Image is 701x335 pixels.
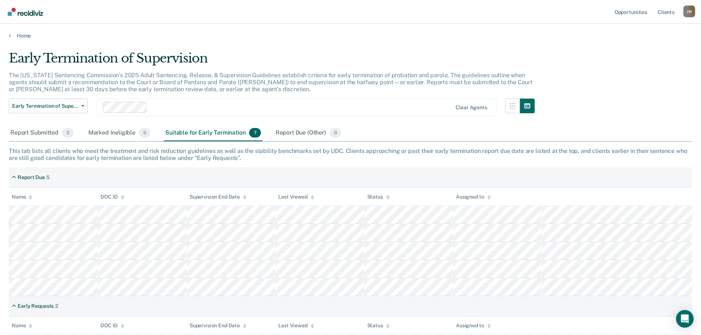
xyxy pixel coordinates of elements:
[164,125,262,141] div: Suitable for Early Termination7
[62,128,73,138] span: 2
[12,322,32,329] div: Name
[9,171,53,183] div: Report Due5
[367,194,390,200] div: Status
[9,147,692,161] div: This tab lists all clients who meet the treatment and risk reduction guidelines as well as the st...
[139,128,151,138] span: 0
[249,128,261,138] span: 7
[100,322,124,329] div: DOC ID
[278,194,314,200] div: Last Viewed
[456,322,491,329] div: Assigned to
[12,194,32,200] div: Name
[456,194,491,200] div: Assigned to
[87,125,152,141] div: Marked Ineligible0
[456,104,487,111] div: Clear agents
[46,174,50,181] div: 5
[9,300,61,312] div: Early Requests2
[9,125,75,141] div: Report Submitted2
[100,194,124,200] div: DOC ID
[190,322,247,329] div: Supervision End Date
[9,32,692,39] a: Home
[8,8,43,16] img: Recidiviz
[330,128,341,138] span: 0
[18,303,54,309] div: Early Requests
[676,310,694,328] div: Open Intercom Messenger
[683,6,695,17] button: Profile dropdown button
[18,174,45,181] div: Report Due
[274,125,343,141] div: Report Due (Other)0
[12,103,78,109] span: Early Termination of Supervision
[683,6,695,17] div: J M
[190,194,247,200] div: Supervision End Date
[278,322,314,329] div: Last Viewed
[9,72,532,93] p: The [US_STATE] Sentencing Commission’s 2025 Adult Sentencing, Release, & Supervision Guidelines e...
[55,303,58,309] div: 2
[367,322,390,329] div: Status
[9,51,535,72] div: Early Termination of Supervision
[9,99,88,113] button: Early Termination of Supervision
